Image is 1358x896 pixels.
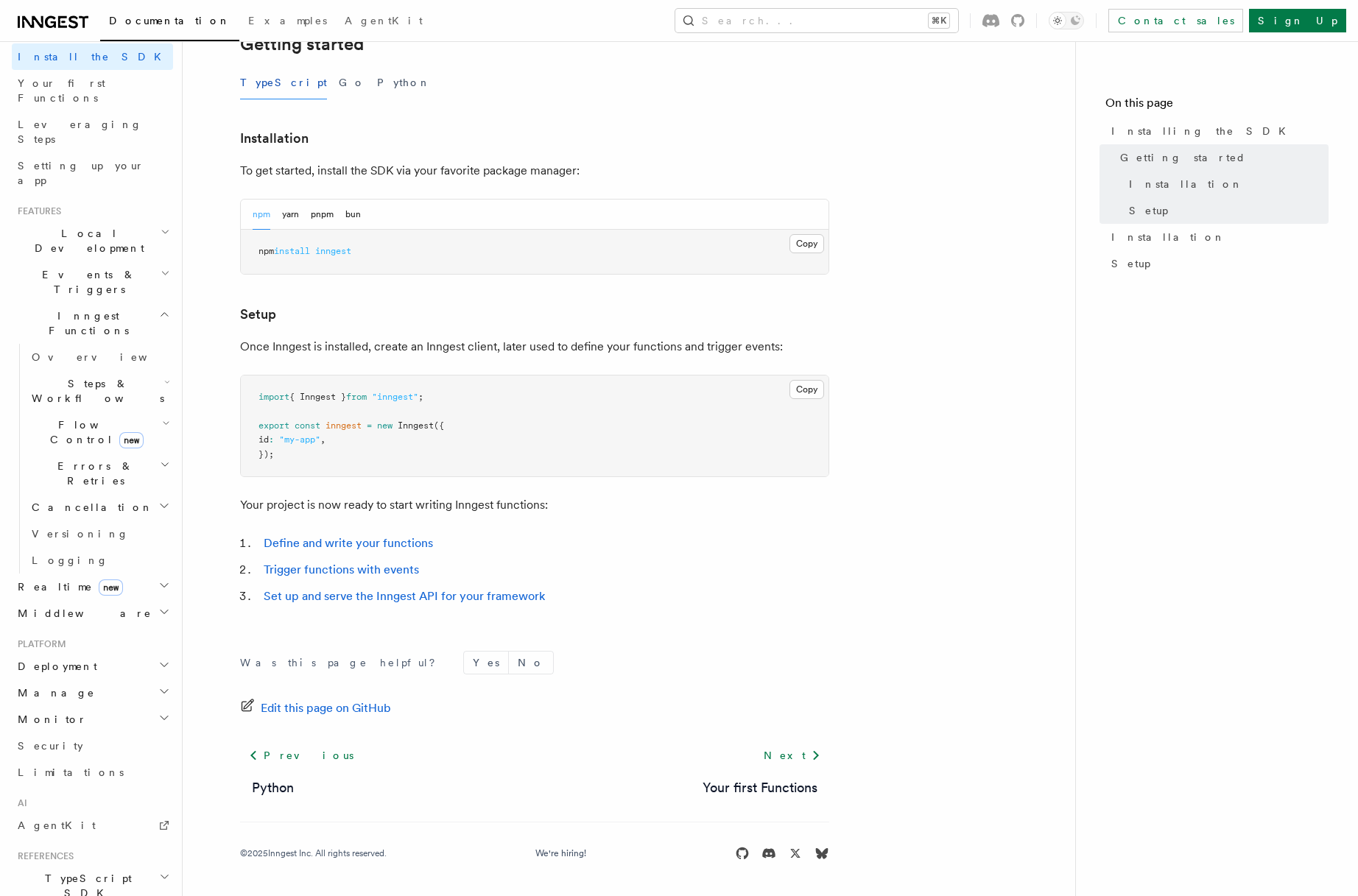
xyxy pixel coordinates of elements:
[12,220,173,261] button: Local Development
[253,200,270,230] button: npm
[12,850,74,862] span: References
[1114,144,1329,171] a: Getting started
[12,659,97,674] span: Deployment
[12,308,159,338] span: Inngest Functions
[264,589,545,603] a: Set up and serve the Inngest API for your framework
[26,344,173,370] a: Overview
[26,547,173,574] a: Logging
[240,66,327,99] button: TypeScript
[18,119,142,145] span: Leveraging Steps
[12,733,173,759] a: Security
[12,812,173,839] a: AgentKit
[320,434,326,445] span: ,
[12,600,173,627] button: Middleware
[119,432,144,448] span: new
[377,420,393,431] span: new
[464,652,508,674] button: Yes
[12,653,173,680] button: Deployment
[12,43,173,70] a: Install the SDK
[418,392,423,402] span: ;
[1123,197,1329,224] a: Setup
[274,246,310,256] span: install
[26,494,173,521] button: Cancellation
[1120,150,1246,165] span: Getting started
[1105,250,1329,277] a: Setup
[26,453,173,494] button: Errors & Retries
[18,766,124,778] span: Limitations
[240,128,309,149] a: Installation
[18,77,105,104] span: Your first Functions
[1105,118,1329,144] a: Installing the SDK
[12,111,173,152] a: Leveraging Steps
[26,376,164,406] span: Steps & Workflows
[258,449,274,459] span: });
[1129,177,1243,191] span: Installation
[240,495,829,515] p: Your project is now ready to start writing Inngest functions:
[240,742,362,769] a: Previous
[32,351,183,363] span: Overview
[339,66,365,99] button: Go
[789,234,824,253] button: Copy
[12,70,173,111] a: Your first Functions
[261,698,391,719] span: Edit this page on GitHub
[32,554,108,566] span: Logging
[12,680,173,706] button: Manage
[240,160,829,181] p: To get started, install the SDK via your favorite package manager:
[99,579,123,596] span: new
[26,417,162,447] span: Flow Control
[12,261,173,303] button: Events & Triggers
[26,370,173,412] button: Steps & Workflows
[248,15,327,27] span: Examples
[289,392,346,402] span: { Inngest }
[345,200,361,230] button: bun
[26,459,160,488] span: Errors & Retries
[18,740,83,752] span: Security
[929,13,949,28] kbd: ⌘K
[239,4,336,40] a: Examples
[398,420,434,431] span: Inngest
[12,303,173,344] button: Inngest Functions
[32,528,129,540] span: Versioning
[311,200,334,230] button: pnpm
[326,420,362,431] span: inngest
[12,638,66,650] span: Platform
[372,392,418,402] span: "inngest"
[1249,9,1346,32] a: Sign Up
[18,819,96,831] span: AgentKit
[12,574,173,600] button: Realtimenew
[240,34,364,54] a: Getting started
[252,777,294,798] a: Python
[26,412,173,453] button: Flow Controlnew
[12,685,95,700] span: Manage
[26,521,173,547] a: Versioning
[703,777,817,798] a: Your first Functions
[295,420,320,431] span: const
[269,434,274,445] span: :
[367,420,372,431] span: =
[346,392,367,402] span: from
[1123,171,1329,197] a: Installation
[509,652,553,674] button: No
[109,15,231,27] span: Documentation
[240,336,829,357] p: Once Inngest is installed, create an Inngest client, later used to define your functions and trig...
[377,66,431,99] button: Python
[100,4,239,41] a: Documentation
[755,742,829,769] a: Next
[264,562,419,576] a: Trigger functions with events
[12,267,161,297] span: Events & Triggers
[240,304,276,325] a: Setup
[1111,256,1150,271] span: Setup
[535,847,586,859] a: We're hiring!
[12,606,152,621] span: Middleware
[1108,9,1243,32] a: Contact sales
[336,4,432,40] a: AgentKit
[315,246,351,256] span: inngest
[18,51,170,63] span: Install the SDK
[12,152,173,194] a: Setting up your app
[12,706,173,733] button: Monitor
[240,655,446,670] p: Was this page helpful?
[240,698,391,719] a: Edit this page on GitHub
[12,205,61,217] span: Features
[1049,12,1084,29] button: Toggle dark mode
[1111,230,1225,244] span: Installation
